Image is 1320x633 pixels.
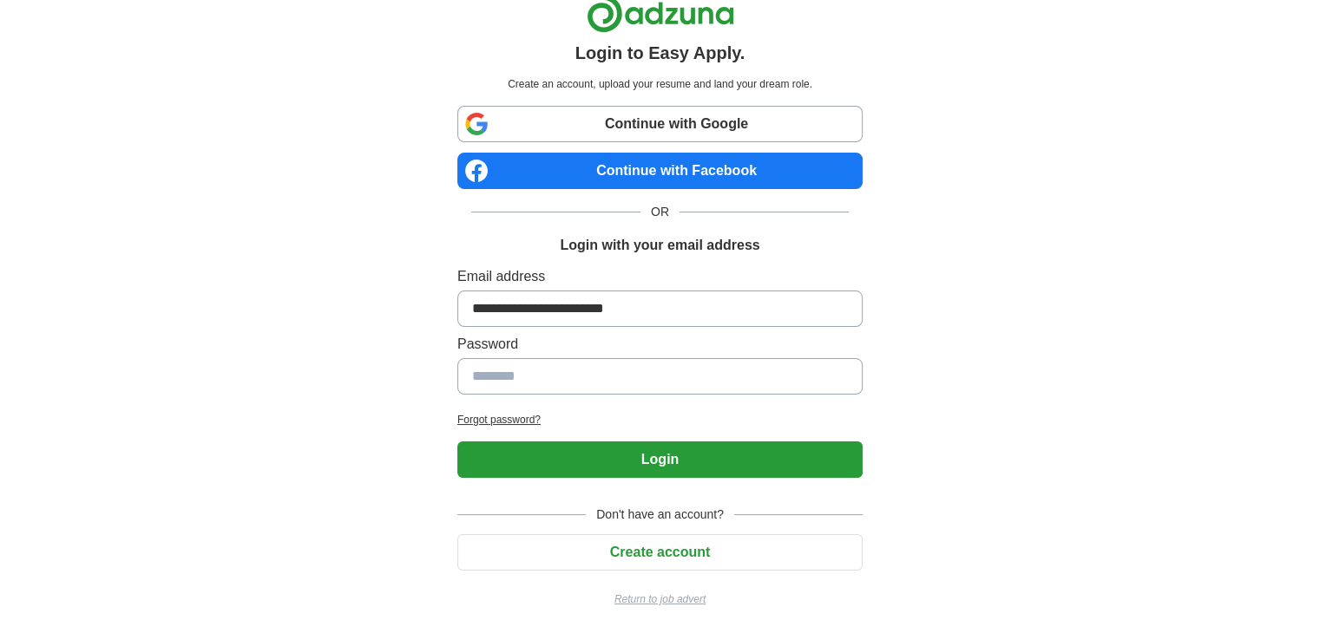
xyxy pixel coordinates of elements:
[457,266,863,287] label: Email address
[457,591,863,607] a: Return to job advert
[457,534,863,571] button: Create account
[457,153,863,189] a: Continue with Facebook
[461,76,859,92] p: Create an account, upload your resume and land your dream role.
[457,334,863,355] label: Password
[457,441,863,478] button: Login
[586,506,734,524] span: Don't have an account?
[457,106,863,142] a: Continue with Google
[457,545,863,559] a: Create account
[560,235,759,256] h1: Login with your email address
[640,203,680,221] span: OR
[575,40,745,66] h1: Login to Easy Apply.
[457,412,863,427] a: Forgot password?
